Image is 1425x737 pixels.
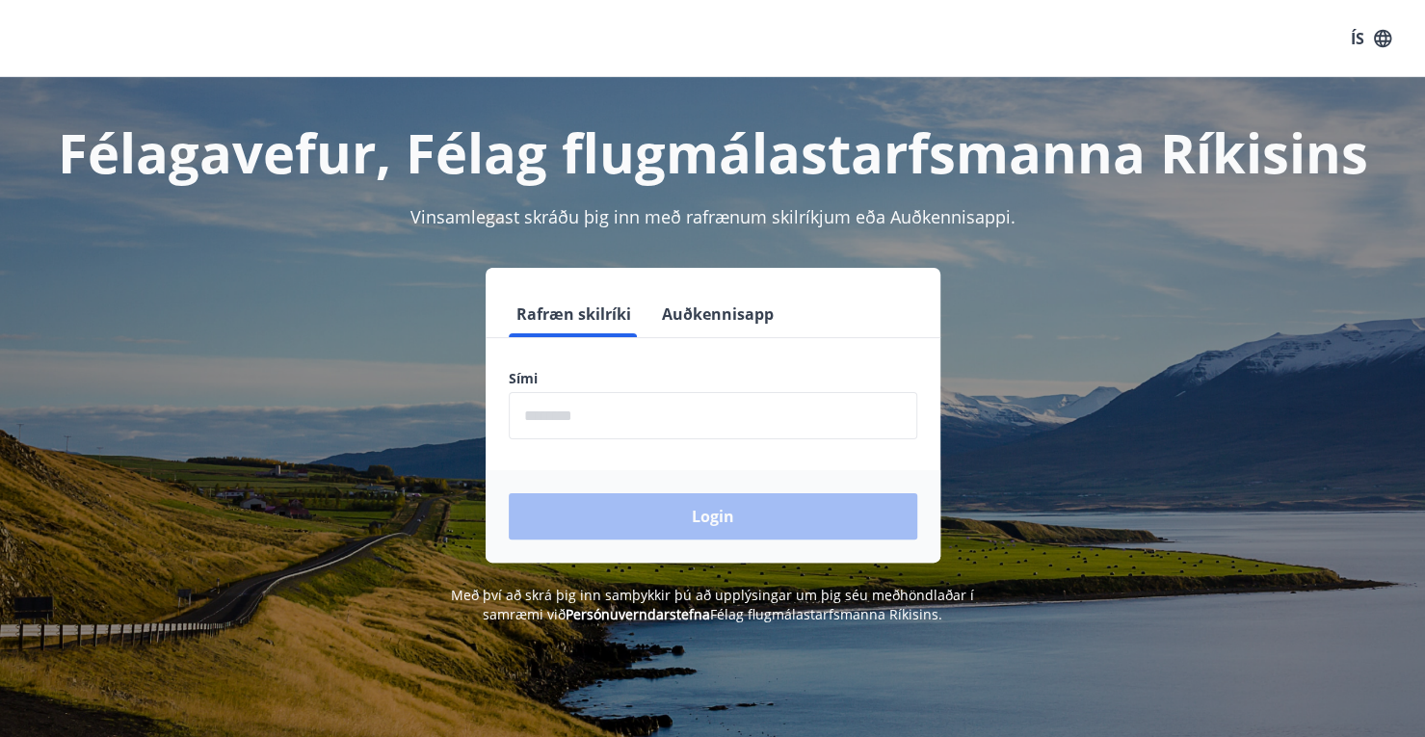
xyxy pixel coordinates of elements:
[509,369,917,388] label: Sími
[509,291,639,337] button: Rafræn skilríki
[654,291,781,337] button: Auðkennisapp
[410,205,1016,228] span: Vinsamlegast skráðu þig inn með rafrænum skilríkjum eða Auðkennisappi.
[451,586,974,623] span: Með því að skrá þig inn samþykkir þú að upplýsingar um þig séu meðhöndlaðar í samræmi við Félag f...
[42,116,1384,189] h1: Félagavefur, Félag flugmálastarfsmanna Ríkisins
[1340,21,1402,56] button: ÍS
[566,605,710,623] a: Persónuverndarstefna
